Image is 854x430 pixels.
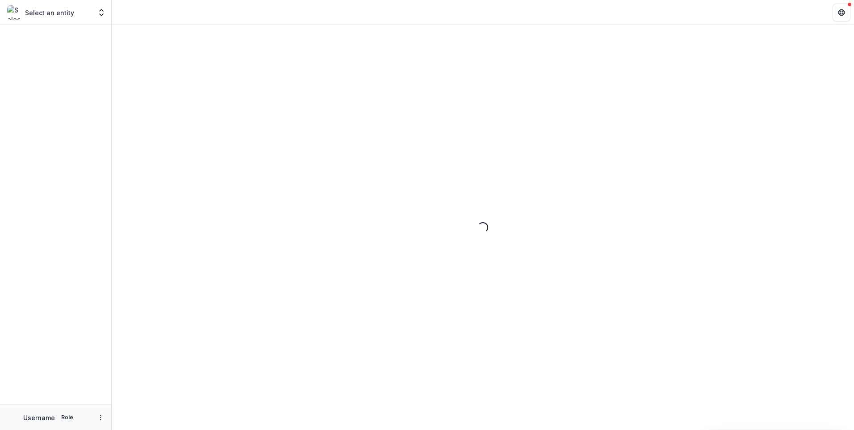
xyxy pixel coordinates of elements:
p: Role [59,413,76,422]
p: Select an entity [25,8,74,17]
button: Get Help [833,4,850,21]
img: Select an entity [7,5,21,20]
button: More [95,412,106,423]
p: Username [23,413,55,422]
button: Open entity switcher [95,4,108,21]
